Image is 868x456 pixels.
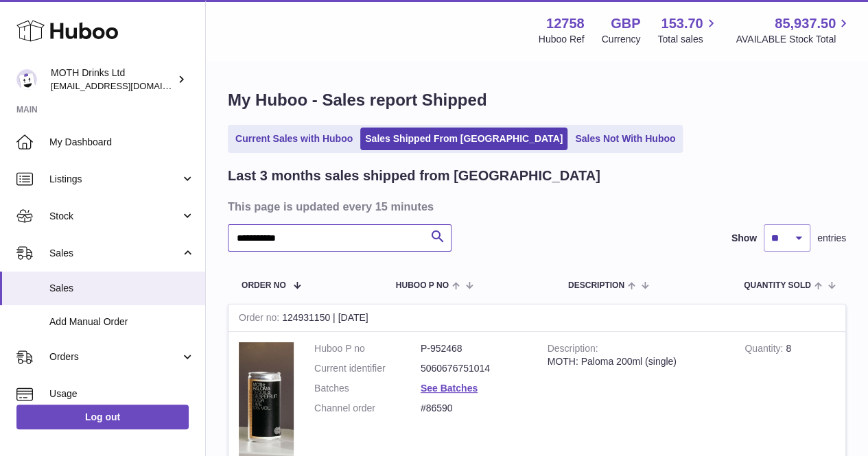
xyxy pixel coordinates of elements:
[239,312,282,326] strong: Order no
[242,281,286,290] span: Order No
[657,33,718,46] span: Total sales
[231,128,357,150] a: Current Sales with Huboo
[49,210,180,223] span: Stock
[661,14,703,33] span: 153.70
[51,80,202,91] span: [EMAIL_ADDRESS][DOMAIN_NAME]
[228,89,846,111] h1: My Huboo - Sales report Shipped
[16,405,189,429] a: Log out
[568,281,624,290] span: Description
[548,355,725,368] div: MOTH: Paloma 200ml (single)
[731,232,757,245] label: Show
[314,402,421,415] dt: Channel order
[421,362,527,375] dd: 5060676751014
[49,350,180,363] span: Orders
[817,232,846,245] span: entries
[314,342,421,355] dt: Huboo P no
[228,304,845,332] div: 124931150 | [DATE]
[49,282,195,295] span: Sales
[602,33,641,46] div: Currency
[570,128,680,150] a: Sales Not With Huboo
[360,128,567,150] a: Sales Shipped From [GEOGRAPHIC_DATA]
[546,14,585,33] strong: 12758
[657,14,718,46] a: 153.70 Total sales
[49,247,180,260] span: Sales
[49,315,195,328] span: Add Manual Order
[396,281,449,290] span: Huboo P no
[775,14,836,33] span: 85,937.50
[314,362,421,375] dt: Current identifier
[51,67,174,93] div: MOTH Drinks Ltd
[736,14,852,46] a: 85,937.50 AVAILABLE Stock Total
[548,343,598,357] strong: Description
[744,281,811,290] span: Quantity Sold
[736,33,852,46] span: AVAILABLE Stock Total
[49,136,195,149] span: My Dashboard
[539,33,585,46] div: Huboo Ref
[421,342,527,355] dd: P-952468
[611,14,640,33] strong: GBP
[421,383,478,394] a: See Batches
[744,343,786,357] strong: Quantity
[49,387,195,400] span: Usage
[228,167,600,185] h2: Last 3 months sales shipped from [GEOGRAPHIC_DATA]
[314,382,421,395] dt: Batches
[228,199,843,214] h3: This page is updated every 15 minutes
[421,402,527,415] dd: #86590
[16,69,37,90] img: orders@mothdrinks.com
[49,173,180,186] span: Listings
